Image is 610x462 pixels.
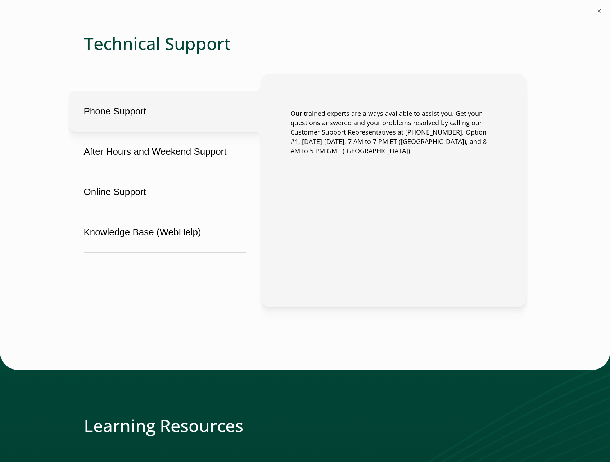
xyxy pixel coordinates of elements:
[69,91,261,132] button: Phone Support
[69,172,261,212] button: Online Support
[84,415,527,436] h2: Learning Resources
[84,33,527,54] h2: Technical Support
[290,109,497,156] p: Our trained experts are always available to assist you. Get your questions answered and your prob...
[69,212,261,253] button: Knowledge Base (WebHelp)
[596,7,603,14] button: ×
[69,131,261,172] button: After Hours and Weekend Support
